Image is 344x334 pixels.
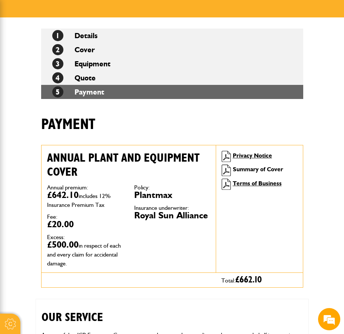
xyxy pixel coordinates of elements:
dt: Annual premium: [47,185,123,191]
a: 3Equipment [52,59,110,68]
h2: OUR SERVICE [42,299,303,324]
dt: Insurance underwriter: [134,205,210,211]
dd: Royal Sun Alliance [134,211,210,220]
dt: Fee: [47,214,123,220]
a: 2Cover [52,45,95,54]
a: Summary of Cover [233,166,283,173]
h2: Annual plant and equipment cover [47,151,210,179]
li: Payment [41,85,303,99]
span: 3 [52,58,63,69]
dt: Policy: [134,185,210,191]
dd: Plantmax [134,191,210,199]
span: 5 [52,86,63,97]
span: £ [235,275,262,284]
dd: £642.10 [47,191,123,208]
div: Total: [216,273,303,287]
span: 1 [52,30,63,41]
dd: £500.00 [47,240,123,267]
h1: Payment [41,116,95,133]
a: Terms of Business [233,180,282,187]
dt: Excess: [47,234,123,240]
span: 2 [52,44,63,55]
a: Privacy Notice [233,152,272,159]
span: 662.10 [239,275,262,284]
dd: £20.00 [47,220,123,229]
a: 4Quote [52,73,96,82]
span: 4 [52,72,63,83]
span: includes 12% Insurance Premium Tax [47,192,110,208]
a: 1Details [52,31,97,40]
span: in respect of each and every claim for accidental damage. [47,242,121,267]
